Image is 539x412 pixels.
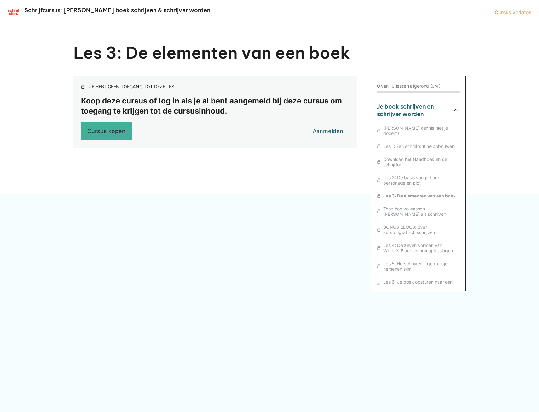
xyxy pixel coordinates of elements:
span: Download het Handboek en de schrijftool [381,156,460,167]
span: Les 6: Je boek opsturen naar een uitgeverij [381,279,460,290]
img: schrijfcursus schrijfslim academy [8,9,20,16]
a: Les 1: Een schrijfroutine opbouwen [377,144,460,149]
span: Test: hoe volwassen [PERSON_NAME] als schrijver? [381,206,460,217]
a: Les 5: Herschrijven – gebruik je hersenen slim [377,261,460,272]
a: Test: hoe volwassen [PERSON_NAME] als schrijver? [377,206,460,217]
a: [PERSON_NAME] kennis met je docent! [377,125,460,136]
a: Les 6: Je boek opsturen naar een uitgeverij [377,279,460,290]
h2: Schrijfcursus: [PERSON_NAME] boek schrijven & schrijver worden [24,7,211,14]
h1: Les 3: De elementen van een boek [73,43,357,63]
h3: Je boek schrijven en schrijver worden [377,103,446,118]
button: Je boek schrijven en schrijver worden [377,103,460,118]
a: Download het Handboek en de schrijftool [377,156,460,167]
a: BONUS BLOGS: over autobiografisch schrijven [377,224,460,235]
a: Les 4: De zeven vormen van Writer's Block en hun oplossingen [377,243,460,253]
span: BONUS BLOGS: over autobiografisch schrijven [381,224,460,235]
a: Cursus kopen [81,122,132,141]
span: [PERSON_NAME] kennis met je docent! [381,125,460,136]
span: Les 4: De zeven vormen van Writer's Block en hun oplossingen [381,243,460,253]
a: Cursus verlaten [495,9,531,15]
a: Aanmelden [306,124,350,139]
a: Les 2: De basis van je boek – personage en plot [377,175,460,185]
p: Koop deze cursus of log in als je al bent aangemeld bij deze cursus om toegang te krijgen tot de ... [81,96,350,115]
nav: Cursusoverzicht [377,103,460,287]
span: Les 3: De elementen van een boek [381,193,460,198]
a: Les 3: De elementen van een boek [377,193,460,198]
span: Les 2: De basis van je boek – personage en plot [381,175,460,185]
div: 0 van 10 lessen afgerond (0%) [377,84,441,89]
span: Les 5: Herschrijven – gebruik je hersenen slim [381,261,460,272]
span: Les 1: Een schrijfroutine opbouwen [381,144,460,149]
div: Je hebt geen toegang tot deze les [89,83,174,90]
